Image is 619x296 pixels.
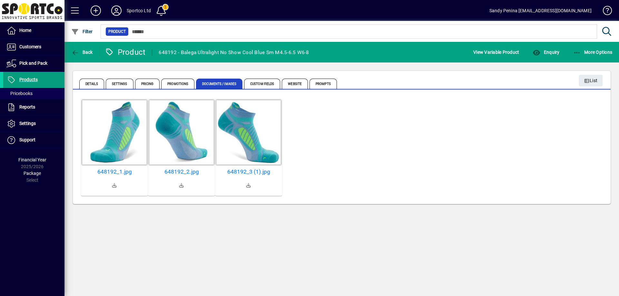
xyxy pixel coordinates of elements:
span: Settings [106,79,133,89]
a: Pick and Pack [3,55,64,72]
a: 648192_2.jpg [151,168,212,175]
span: Website [282,79,308,89]
span: Customers [19,44,41,49]
span: Prompts [309,79,337,89]
a: Download [107,178,122,193]
span: Enquiry [533,50,559,55]
span: View Variable Product [473,47,519,57]
button: More Options [572,46,614,58]
span: Documents / Images [196,79,242,89]
span: Home [19,28,31,33]
span: Filter [71,29,93,34]
a: Download [241,178,256,193]
span: Back [71,50,93,55]
span: Products [19,77,38,82]
span: Custom Fields [244,79,280,89]
span: Financial Year [18,157,46,162]
button: List [579,75,603,86]
button: View Variable Product [472,46,521,58]
div: Sandy Penina [EMAIL_ADDRESS][DOMAIN_NAME] [489,5,592,16]
div: 648192 - Balega Ultralight No Show Cool Blue Sm M4.5-6.5 W6-8 [159,47,309,58]
a: Settings [3,116,64,132]
span: Pricebooks [6,91,33,96]
span: Reports [19,104,35,110]
button: Filter [70,26,94,37]
a: 648192_3 (1).jpg [218,168,280,175]
a: Customers [3,39,64,55]
a: Knowledge Base [598,1,611,22]
a: Pricebooks [3,88,64,99]
span: List [584,75,598,86]
button: Back [70,46,94,58]
a: Support [3,132,64,148]
button: Profile [106,5,127,16]
div: Sportco Ltd [127,5,151,16]
a: 648192_1.jpg [84,168,145,175]
button: Add [85,5,106,16]
span: Pricing [135,79,160,89]
app-page-header-button: Back [64,46,100,58]
span: More Options [573,50,613,55]
span: Product [108,28,126,35]
span: Support [19,137,35,142]
a: Home [3,23,64,39]
div: Product [105,47,146,57]
span: Promotions [161,79,194,89]
a: Reports [3,99,64,115]
span: Pick and Pack [19,61,47,66]
span: Details [79,79,104,89]
a: Download [174,178,189,193]
span: Settings [19,121,36,126]
span: Package [24,171,41,176]
button: Enquiry [531,46,561,58]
